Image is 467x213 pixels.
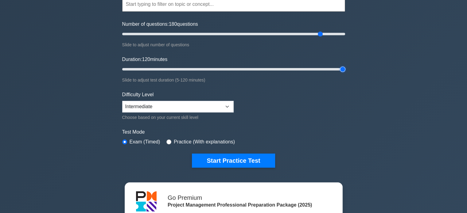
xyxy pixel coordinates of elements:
[174,138,235,146] label: Practice (With explanations)
[142,57,150,62] span: 120
[122,21,198,28] label: Number of questions: questions
[122,114,234,121] div: Choose based on your current skill level
[122,56,168,63] label: Duration: minutes
[130,138,160,146] label: Exam (Timed)
[192,154,275,168] button: Start Practice Test
[122,128,345,136] label: Test Mode
[122,41,345,48] div: Slide to adjust number of questions
[122,76,345,84] div: Slide to adjust test duration (5-120 minutes)
[122,91,154,98] label: Difficulty Level
[169,21,177,27] span: 180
